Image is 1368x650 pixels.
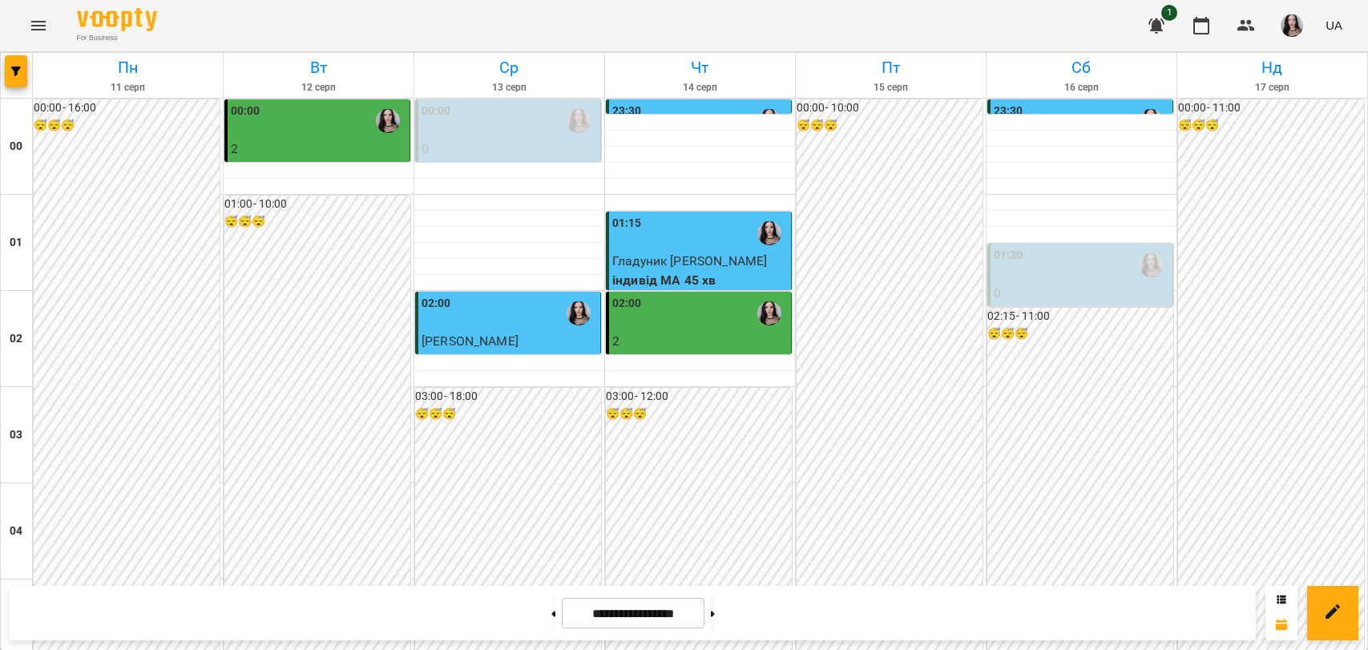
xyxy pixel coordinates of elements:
h6: 15 серп [798,80,983,95]
h6: 03:00 - 12:00 [606,388,792,406]
label: 00:00 [231,103,260,120]
img: Габорак Галина [567,301,591,325]
h6: 02 [10,330,22,348]
h6: 00:00 - 16:00 [34,99,220,117]
label: 02:00 [422,295,451,313]
img: Габорак Галина [757,109,781,133]
p: 0 [994,284,1169,303]
h6: Ср [417,55,602,80]
img: Voopty Logo [77,8,157,31]
p: парне шч 45 хв ([PERSON_NAME]) [612,351,788,389]
label: 23:30 [612,103,642,120]
h6: Чт [607,55,793,80]
h6: 01:00 - 10:00 [224,196,410,213]
img: Габорак Галина [376,109,400,133]
h6: 17 серп [1180,80,1365,95]
h6: 😴😴😴 [987,325,1173,343]
h6: 😴😴😴 [797,117,983,135]
img: Габорак Галина [757,221,781,245]
h6: 04 [10,523,22,540]
img: Габорак Галина [567,109,591,133]
h6: 13 серп [417,80,602,95]
h6: 😴😴😴 [224,213,410,231]
h6: 😴😴😴 [606,406,792,423]
p: парне шч 45 хв ([PERSON_NAME]) [231,159,406,196]
p: індивід матем 45 хв ([PERSON_NAME]) [422,159,597,196]
h6: 03:00 - 18:00 [415,388,601,406]
p: 2 [231,139,406,159]
label: 02:00 [612,295,642,313]
p: індивід МА 45 хв [612,271,788,290]
img: Габорак Галина [757,301,781,325]
label: 01:15 [612,215,642,232]
h6: Сб [989,55,1174,80]
h6: 😴😴😴 [415,406,601,423]
p: 2 [612,332,788,351]
h6: 02:15 - 11:00 [987,308,1173,325]
h6: 11 серп [35,80,220,95]
h6: Нд [1180,55,1365,80]
label: 01:30 [994,247,1023,264]
h6: 12 серп [226,80,411,95]
h6: 01 [10,234,22,252]
span: 1 [1161,5,1177,21]
h6: 😴😴😴 [34,117,220,135]
p: 0 [422,139,597,159]
h6: 16 серп [989,80,1174,95]
span: [PERSON_NAME] [422,333,519,349]
span: UA [1326,17,1342,34]
h6: Пн [35,55,220,80]
img: 23d2127efeede578f11da5c146792859.jpg [1281,14,1303,37]
h6: 14 серп [607,80,793,95]
span: Гладуник [PERSON_NAME] [612,253,767,268]
span: For Business [77,33,157,43]
h6: 03 [10,426,22,444]
label: 23:30 [994,103,1023,120]
h6: Вт [226,55,411,80]
h6: 00:00 - 11:00 [1178,99,1364,117]
button: Menu [19,6,58,45]
p: індивід шч 45 хв [422,351,597,370]
h6: 00:00 - 10:00 [797,99,983,117]
button: UA [1319,10,1349,40]
img: Габорак Галина [1139,253,1163,277]
h6: 😴😴😴 [1178,117,1364,135]
img: Габорак Галина [1139,109,1163,133]
h6: 00 [10,138,22,155]
label: 00:00 [422,103,451,120]
h6: Пт [798,55,983,80]
p: індивід шч 45 хв ([PERSON_NAME]) [994,303,1169,341]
